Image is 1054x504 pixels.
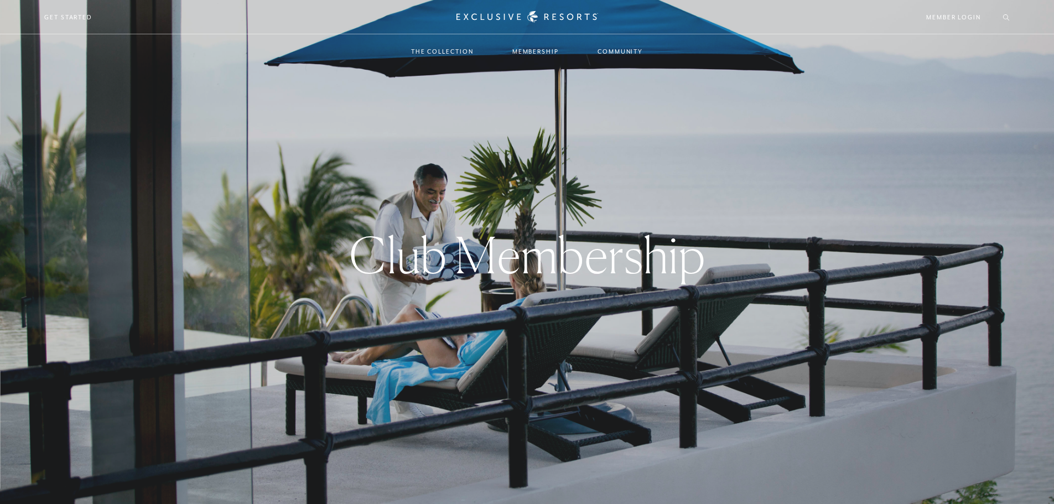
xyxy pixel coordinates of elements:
a: Membership [501,35,570,67]
a: Community [586,35,654,67]
h1: Club Membership [349,230,705,280]
a: The Collection [400,35,485,67]
a: Get Started [44,12,92,22]
a: Member Login [926,12,981,22]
